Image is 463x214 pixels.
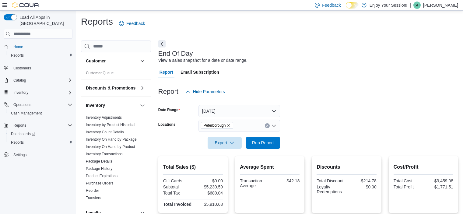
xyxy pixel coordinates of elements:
h3: Inventory [86,102,105,108]
div: $3,459.08 [425,178,453,183]
button: Reports [6,138,75,147]
p: [PERSON_NAME] [423,2,458,9]
div: $5,910.63 [194,202,223,207]
span: Email Subscription [181,66,219,78]
div: Total Cost [394,178,422,183]
div: $1,771.51 [425,184,453,189]
div: $0.00 [348,184,377,189]
span: Cash Management [11,111,42,116]
span: Inventory [13,90,28,95]
span: Peterborough [201,122,233,129]
button: Customers [1,63,75,72]
h1: Reports [81,16,113,28]
span: Operations [11,101,72,108]
span: Reports [11,140,24,145]
button: Settings [1,150,75,159]
h2: Discounts [317,163,376,171]
button: Remove Peterborough from selection in this group [227,124,230,127]
span: Inventory Transactions [86,152,123,156]
button: Customer [139,57,146,65]
span: Inventory Adjustments [86,115,122,120]
div: Subtotal [163,184,192,189]
span: Settings [11,151,72,159]
span: Cash Management [9,110,72,117]
span: Dashboards [11,132,35,136]
a: Inventory On Hand by Package [86,137,137,142]
div: Inventory [81,114,151,204]
button: Discounts & Promotions [86,85,138,91]
span: Reports [9,139,72,146]
h2: Total Sales ($) [163,163,223,171]
span: Load All Apps in [GEOGRAPHIC_DATA] [17,14,72,26]
p: | [410,2,411,9]
button: Inventory [1,88,75,97]
button: Export [208,137,242,149]
h3: End Of Day [158,50,193,57]
button: Operations [1,100,75,109]
span: Customers [13,66,31,71]
a: Reorder [86,188,99,193]
span: Hide Parameters [193,89,225,95]
span: Package History [86,166,112,171]
div: Total Tax [163,191,192,195]
button: Home [1,42,75,51]
button: Customer [86,58,138,64]
span: Reports [11,122,72,129]
button: Reports [11,122,29,129]
span: Reports [13,123,26,128]
div: $42.18 [271,178,300,183]
div: Total Discount [317,178,345,183]
span: Settings [13,153,26,157]
span: Customer Queue [86,71,114,75]
h3: Customer [86,58,106,64]
nav: Complex example [4,40,72,175]
button: Open list of options [272,123,276,128]
button: Inventory [11,89,31,96]
span: Catalog [13,78,26,83]
span: Reports [9,52,72,59]
input: Dark Mode [346,2,359,9]
button: Discounts & Promotions [139,84,146,92]
button: Clear input [265,123,270,128]
a: Transfers [86,196,101,200]
a: Customers [11,65,33,72]
button: Reports [1,121,75,130]
h3: Report [158,88,178,95]
span: Reports [11,53,24,58]
a: Home [11,43,26,51]
span: Report [160,66,173,78]
span: Dashboards [9,130,72,138]
p: Enjoy Your Session! [370,2,408,9]
a: Reports [9,139,26,146]
a: Package Details [86,159,112,163]
span: Run Report [252,140,274,146]
a: Inventory by Product Historical [86,123,135,127]
button: Cash Management [6,109,75,118]
div: Customer [81,69,151,79]
span: Home [13,44,23,49]
a: Dashboards [6,130,75,138]
a: Purchase Orders [86,181,114,185]
button: Inventory [139,102,146,109]
strong: Total Invoiced [163,202,191,207]
span: Feedback [322,2,341,8]
a: Cash Management [9,110,44,117]
a: Dashboards [9,130,38,138]
div: Loyalty Redemptions [317,184,345,194]
span: Feedback [126,20,145,26]
span: Inventory by Product Historical [86,122,135,127]
div: Total Profit [394,184,422,189]
div: $0.00 [194,178,223,183]
button: Hide Parameters [183,86,227,98]
button: Next [158,40,166,47]
span: Inventory On Hand by Product [86,144,135,149]
div: $680.04 [194,191,223,195]
button: Inventory [86,102,138,108]
a: Feedback [117,17,147,30]
img: Cova [12,2,40,8]
label: Date Range [158,107,180,112]
a: Product Expirations [86,174,118,178]
span: Operations [13,102,31,107]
